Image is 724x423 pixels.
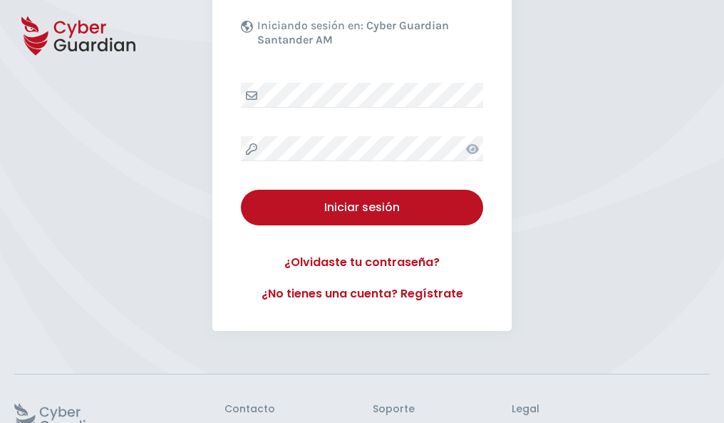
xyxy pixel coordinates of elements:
h3: Legal [512,403,710,416]
button: Iniciar sesión [241,190,483,225]
h3: Contacto [224,403,275,416]
h3: Soporte [373,403,415,416]
a: ¿No tienes una cuenta? Regístrate [241,285,483,302]
a: ¿Olvidaste tu contraseña? [241,254,483,271]
div: Iniciar sesión [252,199,472,216]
